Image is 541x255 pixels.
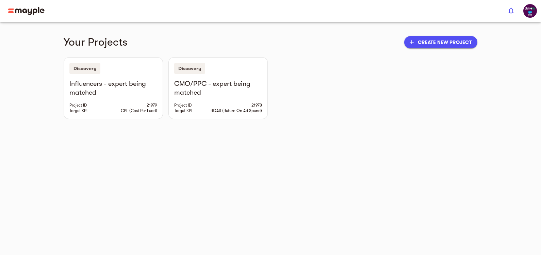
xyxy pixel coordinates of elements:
[147,102,157,108] span: 21979
[174,63,205,74] p: Discovery
[69,79,157,97] h6: Influencers - expert being matched
[211,108,262,113] span: ROAS (Return On Ad Spend)
[404,36,477,48] button: Create new project
[174,79,262,97] h6: CMO/PPC - expert being matched
[64,57,163,119] a: DiscoveryInfluencers - expert being matchedProject ID21979Target KPICPL (Cost Per Lead)
[69,102,87,108] span: Project ID
[174,102,192,108] span: Project ID
[251,102,262,108] span: 21978
[174,108,192,113] span: Target KPI
[69,108,87,113] span: Target KPI
[168,57,268,119] a: DiscoveryCMO/PPC - expert being matchedProject ID21978Target KPIROAS (Return On Ad Spend)
[8,7,45,15] img: Main logo
[169,58,267,119] button: DiscoveryCMO/PPC - expert being matchedProject ID21978Target KPIROAS (Return On Ad Spend)
[523,4,537,18] img: EGpbdNugT667sKrXmfGz
[64,35,399,49] h4: Your Projects
[121,108,157,113] span: CPL (Cost Per Lead)
[410,38,472,46] span: Create new project
[503,3,519,19] button: show 0 new notifications
[69,63,100,74] p: Discovery
[408,39,415,46] span: add
[64,58,163,119] button: DiscoveryInfluencers - expert being matchedProject ID21979Target KPICPL (Cost Per Lead)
